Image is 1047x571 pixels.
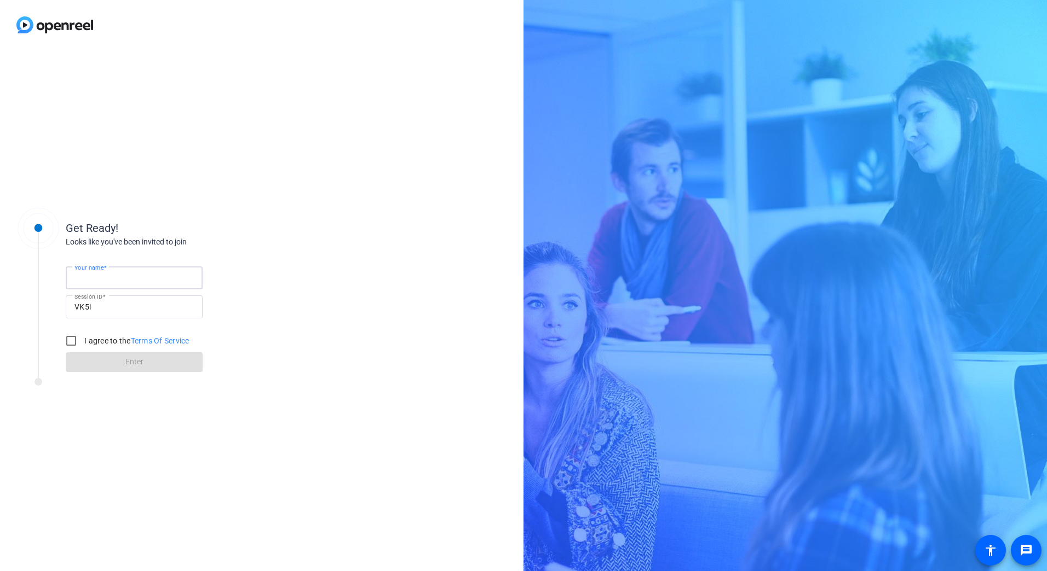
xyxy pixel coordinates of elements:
[66,236,285,248] div: Looks like you've been invited to join
[1020,544,1033,557] mat-icon: message
[131,336,189,345] a: Terms Of Service
[82,335,189,346] label: I agree to the
[66,220,285,236] div: Get Ready!
[74,293,102,300] mat-label: Session ID
[74,264,103,271] mat-label: Your name
[984,544,997,557] mat-icon: accessibility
